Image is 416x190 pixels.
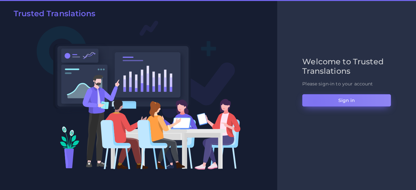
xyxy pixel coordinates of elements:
h2: Welcome to Trusted Translations [302,57,391,76]
button: Sign in [302,94,391,107]
h2: Trusted Translations [14,9,95,19]
a: Trusted Translations [9,9,95,21]
p: Please sign-in to your account [302,81,391,87]
img: Login V2 [36,20,241,170]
